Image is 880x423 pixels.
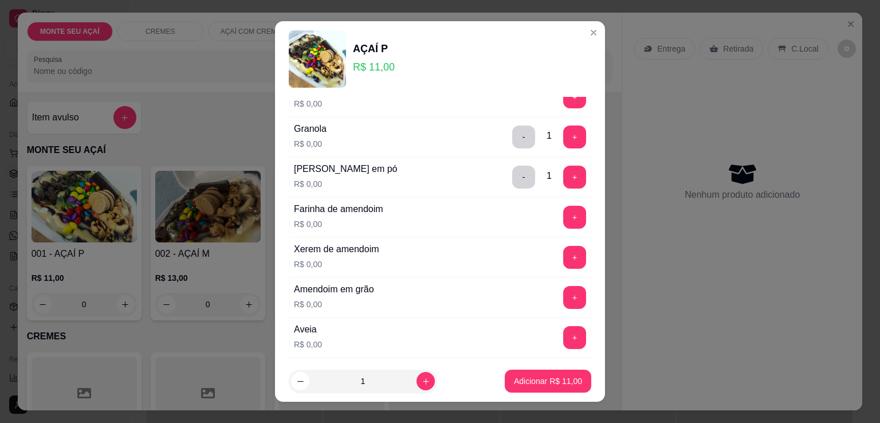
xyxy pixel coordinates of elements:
[417,372,435,390] button: increase-product-quantity
[547,129,552,143] div: 1
[294,202,383,216] div: Farinha de amendoim
[563,166,586,189] button: add
[563,286,586,309] button: add
[294,339,322,350] p: R$ 0,00
[294,299,374,310] p: R$ 0,00
[294,323,322,336] div: Aveia
[563,206,586,229] button: add
[514,375,582,387] p: Adicionar R$ 11,00
[512,126,535,148] button: delete
[353,59,395,75] p: R$ 11,00
[584,23,603,42] button: Close
[563,246,586,269] button: add
[294,162,398,176] div: [PERSON_NAME] em pó
[547,169,552,183] div: 1
[289,30,346,88] img: product-image
[291,372,309,390] button: decrease-product-quantity
[294,242,379,256] div: Xerem de amendoim
[294,98,332,109] p: R$ 0,00
[294,258,379,270] p: R$ 0,00
[563,326,586,349] button: add
[353,41,395,57] div: AÇAÍ P
[294,122,327,136] div: Granola
[563,126,586,148] button: add
[563,85,586,108] button: add
[294,218,383,230] p: R$ 0,00
[512,166,535,189] button: delete
[294,138,327,150] p: R$ 0,00
[294,283,374,296] div: Amendoim em grão
[294,178,398,190] p: R$ 0,00
[505,370,591,393] button: Adicionar R$ 11,00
